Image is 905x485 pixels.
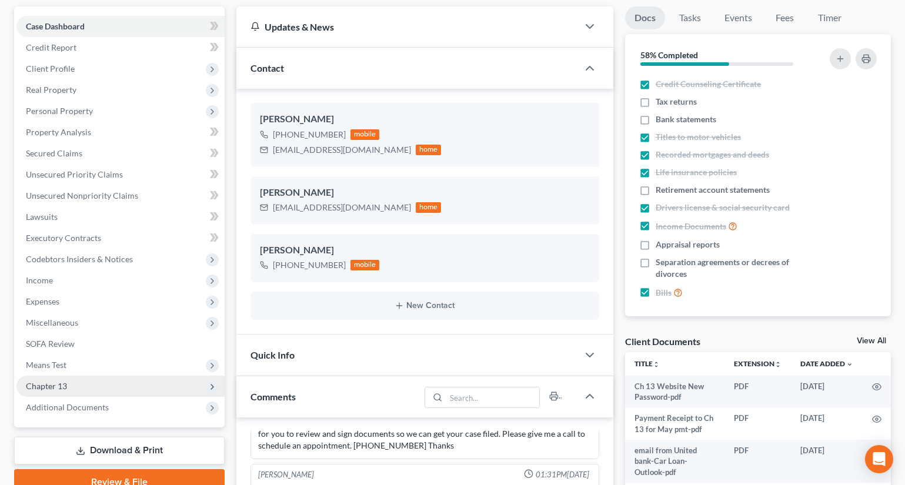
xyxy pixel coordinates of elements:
[625,440,724,483] td: email from United bank-Car Loan- Outlook-pdf
[26,127,91,137] span: Property Analysis
[724,376,791,408] td: PDF
[656,78,761,90] span: Credit Counseling Certificate
[26,381,67,391] span: Chapter 13
[625,376,724,408] td: Ch 13 Website New Password-pdf
[634,359,660,368] a: Titleunfold_more
[656,131,741,143] span: Titles to motor vehicles
[26,275,53,285] span: Income
[26,339,75,349] span: SOFA Review
[26,190,138,200] span: Unsecured Nonpriority Claims
[258,469,314,480] div: [PERSON_NAME]
[865,445,893,473] div: Open Intercom Messenger
[416,145,442,155] div: home
[774,361,782,368] i: unfold_more
[640,50,698,60] strong: 58% Completed
[258,416,592,451] div: Hello [PERSON_NAME], This is [PERSON_NAME] at [PERSON_NAME] Legal. We are ready for you to review...
[724,440,791,483] td: PDF
[446,387,539,407] input: Search...
[26,402,109,412] span: Additional Documents
[273,129,346,141] div: [PHONE_NUMBER]
[251,62,284,73] span: Contact
[26,85,76,95] span: Real Property
[846,361,853,368] i: expand_more
[656,184,770,196] span: Retirement account statements
[766,6,804,29] a: Fees
[656,202,790,213] span: Drivers license & social security card
[26,169,123,179] span: Unsecured Priority Claims
[260,112,590,126] div: [PERSON_NAME]
[656,149,769,160] span: Recorded mortgages and deeds
[26,233,101,243] span: Executory Contracts
[536,469,589,480] span: 01:31PM[DATE]
[26,296,59,306] span: Expenses
[273,259,346,271] div: [PHONE_NUMBER]
[416,202,442,213] div: home
[656,166,737,178] span: Life insurance policies
[260,301,590,310] button: New Contact
[791,440,863,483] td: [DATE]
[656,287,672,299] span: Bills
[16,16,225,37] a: Case Dashboard
[16,164,225,185] a: Unsecured Priority Claims
[715,6,762,29] a: Events
[260,243,590,257] div: [PERSON_NAME]
[26,63,75,73] span: Client Profile
[26,317,78,327] span: Miscellaneous
[670,6,710,29] a: Tasks
[16,37,225,58] a: Credit Report
[724,407,791,440] td: PDF
[800,359,853,368] a: Date Added expand_more
[14,437,225,464] a: Download & Print
[16,185,225,206] a: Unsecured Nonpriority Claims
[251,21,564,33] div: Updates & News
[16,333,225,354] a: SOFA Review
[734,359,782,368] a: Extensionunfold_more
[16,206,225,228] a: Lawsuits
[625,335,700,347] div: Client Documents
[26,360,66,370] span: Means Test
[251,391,296,402] span: Comments
[653,361,660,368] i: unfold_more
[260,186,590,200] div: [PERSON_NAME]
[350,260,380,270] div: mobile
[16,143,225,164] a: Secured Claims
[809,6,851,29] a: Timer
[26,148,82,158] span: Secured Claims
[656,256,814,280] span: Separation agreements or decrees of divorces
[26,254,133,264] span: Codebtors Insiders & Notices
[625,6,665,29] a: Docs
[16,228,225,249] a: Executory Contracts
[656,220,726,232] span: Income Documents
[26,212,58,222] span: Lawsuits
[26,42,76,52] span: Credit Report
[656,239,720,250] span: Appraisal reports
[26,106,93,116] span: Personal Property
[251,349,295,360] span: Quick Info
[656,113,716,125] span: Bank statements
[16,122,225,143] a: Property Analysis
[791,407,863,440] td: [DATE]
[625,407,724,440] td: Payment Receipt to Ch 13 for May pmt-pdf
[656,96,697,108] span: Tax returns
[273,144,411,156] div: [EMAIL_ADDRESS][DOMAIN_NAME]
[857,337,886,345] a: View All
[273,202,411,213] div: [EMAIL_ADDRESS][DOMAIN_NAME]
[350,129,380,140] div: mobile
[26,21,85,31] span: Case Dashboard
[791,376,863,408] td: [DATE]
